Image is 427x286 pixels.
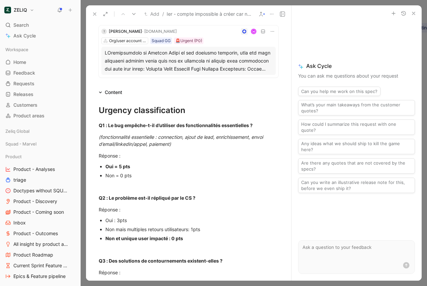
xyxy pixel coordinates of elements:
[99,269,278,276] div: Réponse :
[105,217,278,224] div: Oui : 3pts
[142,29,177,34] span: · [DOMAIN_NAME]
[105,226,278,233] div: Non mais multiples retours utilisateurs: 1pts
[13,91,33,98] span: Releases
[175,37,202,44] div: 🚨Urgent (P0)
[13,102,37,108] span: Customers
[13,177,26,183] span: triage
[162,10,164,18] span: /
[99,258,223,264] strong: Q3 : Des solutions de contournements existent-elles ?
[3,89,78,99] a: Releases
[13,209,64,215] span: Product - Coming soon
[3,239,78,249] a: All insight by product areas
[13,187,68,194] span: Doctypes without SQUAD
[298,72,415,80] p: You can ask me questions about your request
[109,29,142,34] span: [PERSON_NAME]
[99,134,264,147] em: (fonctionnalité essentielle : connection, ajout de lead, enrichissement, envoi d’email/linkedin/a...
[13,230,58,237] span: Product - Outcomes
[99,104,278,116] div: Urgency classification
[14,7,27,13] h1: ZELIQ
[3,207,78,217] a: Product - Coming soon
[13,59,26,66] span: Home
[13,21,29,29] span: Search
[3,271,78,281] a: Epics & Feature pipeline
[13,252,53,258] span: Product Roadmap
[298,178,415,193] button: Can you write an illustrative release note for this, before we even ship it?
[3,164,78,174] a: Product - Analyses
[99,122,253,128] strong: Q1 : Le bug empêche-t-il d’utiliser des fonctionnalités essentielles ?
[5,128,29,134] span: Zeliq Global
[143,10,161,18] button: Add
[13,262,69,269] span: Current Sprint Feature pipeline
[152,37,171,44] div: Squad GG
[3,186,78,196] a: Doctypes without SQUAD
[105,49,272,73] div: LOremipsumdolo si Ametcon Adipi el sed doeiusmo temporin, utla etd magn aliquaeni adminim venia q...
[3,228,78,239] a: Product - Outcomes
[3,126,78,138] div: Zeliq Global
[3,68,78,78] a: Feedback
[105,235,183,241] strong: Non et unique user impacté : 0 pts
[298,100,415,115] button: What’s your main takeaways from the customer quotes?
[3,79,78,89] a: Requests
[99,152,278,159] div: Réponse :
[13,273,66,280] span: Epics & Feature pipeline
[109,37,147,44] div: Org/user account management
[96,88,125,96] div: Content
[167,10,254,18] span: Ier - compte impossible à créer car numéro existant
[298,87,380,96] button: Can you help me work on this spec?
[3,111,78,121] a: Product areas
[3,139,78,149] div: Squad - Marvel
[298,119,415,135] button: How could I summarize this request with one quote?
[13,219,26,226] span: Inbox
[3,139,78,151] div: Squad - Marvel
[3,5,36,15] button: ZELIQZELIQ
[99,206,278,213] div: Réponse :
[3,20,78,30] div: Search
[13,241,69,248] span: All insight by product areas
[13,112,45,119] span: Product areas
[3,57,78,67] a: Home
[105,280,130,286] strong: Non : 2 pts
[3,196,78,206] a: Product - Discovery
[13,80,34,87] span: Requests
[3,100,78,110] a: Customers
[101,29,107,34] div: T
[5,46,28,53] span: Workspace
[3,152,78,162] div: Product
[13,166,55,173] span: Product - Analyses
[99,195,195,201] strong: Q2 : Le problème est-il répliqué par le CS ?
[298,139,415,154] button: Any ideas what we should ship to kill the game here?
[4,7,11,13] img: ZELIQ
[3,175,78,185] a: triage
[3,44,78,55] div: Workspace
[3,31,78,41] a: Ask Cycle
[105,172,278,179] div: Non = 0 pts
[13,198,57,205] span: Product - Discovery
[3,152,78,281] div: ProductProduct - AnalysestriageDoctypes without SQUADProduct - DiscoveryProduct - Coming soonInbo...
[13,70,35,76] span: Feedback
[13,32,36,40] span: Ask Cycle
[3,261,78,271] a: Current Sprint Feature pipeline
[252,29,256,34] div: M
[3,250,78,260] a: Product Roadmap
[105,164,130,169] strong: Oui = 5 pts
[5,140,36,147] span: Squad - Marvel
[5,153,22,160] span: Product
[298,62,415,70] span: Ask Cycle
[298,158,415,174] button: Are there any quotes that are not covered by the specs?
[105,88,122,96] div: Content
[3,126,78,136] div: Zeliq Global
[3,218,78,228] a: Inbox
